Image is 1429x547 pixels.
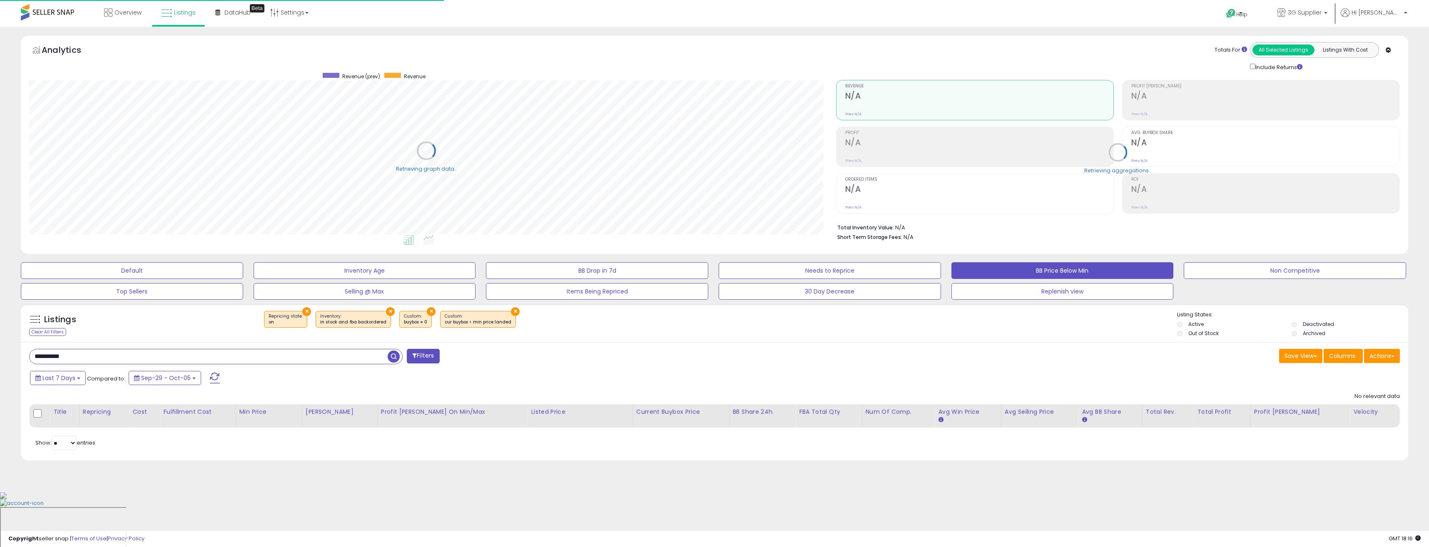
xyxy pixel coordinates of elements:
[254,283,476,300] button: Selling @ Max
[254,262,476,279] button: Inventory Age
[269,313,303,326] span: Repricing state :
[163,408,232,416] div: Fulfillment Cost
[386,307,395,316] button: ×
[224,8,251,17] span: DataHub
[83,408,126,416] div: Repricing
[1303,330,1325,337] label: Archived
[1215,46,1247,54] div: Totals For
[302,307,311,316] button: ×
[53,408,76,416] div: Title
[1354,393,1400,400] div: No relevant data
[1314,45,1376,55] button: Listings With Cost
[951,262,1174,279] button: BB Price Below Min
[239,408,299,416] div: Min Price
[1254,408,1347,416] div: Profit [PERSON_NAME]
[404,319,427,325] div: buybox = 0
[1188,321,1204,328] label: Active
[1084,167,1151,174] div: Retrieving aggregations..
[636,408,726,416] div: Current Buybox Price
[141,374,191,382] span: Sep-29 - Oct-05
[132,408,156,416] div: Cost
[531,408,629,416] div: Listed Price
[29,328,66,336] div: Clear All Filters
[396,165,457,172] div: Retrieving graph data..
[320,319,386,325] div: in stock and fba backordered
[87,375,125,383] span: Compared to:
[1177,311,1408,319] p: Listing States:
[250,4,264,12] div: Tooltip anchor
[21,262,243,279] button: Default
[1005,408,1075,416] div: Avg Selling Price
[951,283,1174,300] button: Replenish view
[1236,11,1247,18] span: Help
[1082,408,1139,416] div: Avg BB Share
[1353,408,1396,416] div: Velocity
[1082,416,1087,424] small: Avg BB Share.
[1244,62,1312,72] div: Include Returns
[42,374,75,382] span: Last 7 Days
[1279,349,1322,363] button: Save View
[1220,2,1264,27] a: Help
[866,408,931,416] div: Num of Comp.
[1146,408,1190,416] div: Total Rev.
[938,416,943,424] small: Avg Win Price.
[799,408,858,416] div: FBA Total Qty
[1324,349,1363,363] button: Columns
[1197,408,1247,416] div: Total Profit
[115,8,142,17] span: Overview
[404,313,427,326] span: Custom:
[1226,8,1236,19] i: Get Help
[42,44,97,58] h5: Analytics
[427,307,436,316] button: ×
[719,262,941,279] button: Needs to Reprice
[445,319,511,325] div: cur buybox < min price landed
[1288,8,1322,17] span: 3G Supplier
[269,319,303,325] div: on
[511,307,520,316] button: ×
[1329,352,1355,360] span: Columns
[174,8,196,17] span: Listings
[938,408,997,416] div: Avg Win Price
[1252,45,1314,55] button: All Selected Listings
[719,283,941,300] button: 30 Day Decrease
[44,314,76,326] h5: Listings
[1352,8,1402,17] span: Hi [PERSON_NAME]
[733,408,792,416] div: BB Share 24h.
[381,408,524,416] div: Profit [PERSON_NAME] on Min/Max
[486,283,708,300] button: Items Being Repriced
[21,283,243,300] button: Top Sellers
[320,313,386,326] span: Inventory :
[129,371,201,385] button: Sep-29 - Oct-05
[30,371,86,385] button: Last 7 Days
[1188,330,1219,337] label: Out of Stock
[1341,8,1407,27] a: Hi [PERSON_NAME]
[306,408,374,416] div: [PERSON_NAME]
[1184,262,1406,279] button: Non Competitive
[486,262,708,279] button: BB Drop in 7d
[1303,321,1334,328] label: Deactivated
[445,313,511,326] span: Custom:
[1364,349,1400,363] button: Actions
[377,404,528,428] th: The percentage added to the cost of goods (COGS) that forms the calculator for Min & Max prices.
[35,439,95,447] span: Show: entries
[407,349,439,363] button: Filters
